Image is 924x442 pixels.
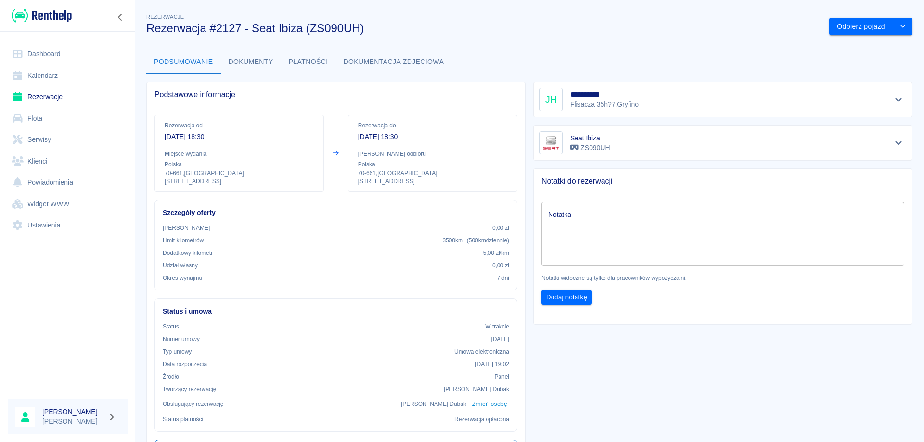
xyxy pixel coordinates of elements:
a: Widget WWW [8,193,128,215]
p: Panel [495,372,510,381]
button: Pokaż szczegóły [891,136,907,150]
p: Flisacza 35h?7 , Gryfino [570,100,639,110]
p: Limit kilometrów [163,236,204,245]
p: [PERSON_NAME] Dubak [444,385,509,393]
p: [STREET_ADDRESS] [358,177,507,186]
a: Klienci [8,151,128,172]
h6: Seat Ibiza [570,133,610,143]
p: Umowa elektroniczna [454,347,509,356]
button: Płatności [281,51,336,74]
p: Polska [165,160,314,169]
p: Miejsce wydania [165,150,314,158]
a: Kalendarz [8,65,128,87]
p: [DATE] 19:02 [475,360,509,368]
p: [STREET_ADDRESS] [165,177,314,186]
p: W trakcie [485,322,509,331]
p: 5,00 zł /km [483,249,509,257]
p: [PERSON_NAME] [42,417,104,427]
button: Odbierz pojazd [829,18,893,36]
p: Notatki widoczne są tylko dla pracowników wypożyczalni. [541,274,904,282]
button: drop-down [893,18,912,36]
p: Tworzący rezerwację [163,385,216,393]
a: Renthelp logo [8,8,72,24]
button: Pokaż szczegóły [891,93,907,106]
p: Udział własny [163,261,198,270]
p: [DATE] 18:30 [165,132,314,142]
button: Dokumentacja zdjęciowa [336,51,452,74]
p: [PERSON_NAME] Dubak [401,400,466,408]
p: 0,00 zł [492,261,509,270]
h6: Status i umowa [163,306,509,316]
p: [PERSON_NAME] [163,224,210,232]
span: Notatki do rezerwacji [541,177,904,186]
button: Dodaj notatkę [541,290,592,305]
button: Dokumenty [221,51,281,74]
p: Status płatności [163,415,203,424]
p: Typ umowy [163,347,192,356]
p: Obsługujący rezerwację [163,400,224,408]
p: Okres wynajmu [163,274,202,282]
span: Rezerwacje [146,14,184,20]
span: Podstawowe informacje [154,90,517,100]
p: Rezerwacja od [165,121,314,130]
p: Rezerwacja opłacona [454,415,509,424]
h6: Szczegóły oferty [163,208,509,218]
p: [DATE] 18:30 [358,132,507,142]
p: ZS090UH [570,143,610,153]
div: JH [539,88,563,111]
span: ( 500 km dziennie ) [467,237,509,244]
a: Flota [8,108,128,129]
p: 70-661 , [GEOGRAPHIC_DATA] [165,169,314,177]
p: Status [163,322,179,331]
p: 3500 km [442,236,509,245]
button: Zmień osobę [470,397,509,411]
a: Powiadomienia [8,172,128,193]
p: 70-661 , [GEOGRAPHIC_DATA] [358,169,507,177]
button: Zwiń nawigację [113,11,128,24]
p: Dodatkowy kilometr [163,249,213,257]
p: Data rozpoczęcia [163,360,207,368]
p: [DATE] [491,335,509,343]
a: Ustawienia [8,215,128,236]
p: Żrodło [163,372,179,381]
p: 7 dni [497,274,509,282]
p: Polska [358,160,507,169]
img: Image [541,133,561,152]
button: Podsumowanie [146,51,221,74]
p: [PERSON_NAME] odbioru [358,150,507,158]
p: Rezerwacja do [358,121,507,130]
a: Dashboard [8,43,128,65]
a: Rezerwacje [8,86,128,108]
p: Numer umowy [163,335,200,343]
img: Renthelp logo [12,8,72,24]
h6: [PERSON_NAME] [42,407,104,417]
p: 0,00 zł [492,224,509,232]
h3: Rezerwacja #2127 - Seat Ibiza (ZS090UH) [146,22,821,35]
a: Serwisy [8,129,128,151]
